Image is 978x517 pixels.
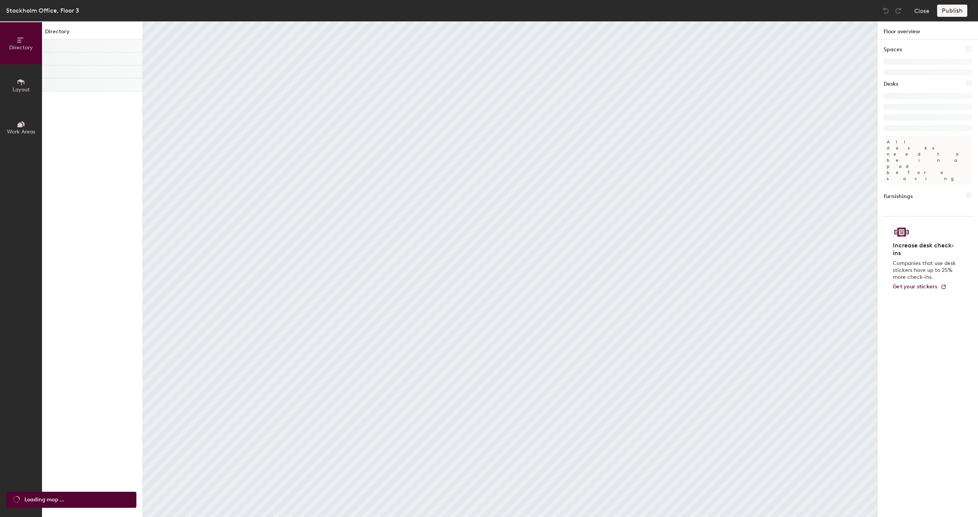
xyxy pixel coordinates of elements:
[24,496,64,504] span: Loading map ...
[893,260,958,281] p: Companies that use desk stickers have up to 25% more check-ins.
[894,7,902,15] img: Redo
[143,21,877,517] canvas: Map
[13,86,30,93] span: Layout
[6,6,79,15] div: Stockholm Office, Floor 3
[893,226,910,239] img: Sticker logo
[884,192,913,201] h1: Furnishings
[893,283,938,290] span: Get your stickers
[42,28,142,39] h1: Directory
[9,44,33,51] span: Directory
[884,80,898,88] h1: Desks
[7,128,35,135] span: Work Areas
[884,46,902,54] h1: Spaces
[893,284,947,290] a: Get your stickers
[878,21,978,39] h1: Floor overview
[882,7,890,15] img: Undo
[914,5,929,17] button: Close
[884,136,972,185] p: All desks need to be in a pod before saving
[893,242,958,257] h4: Increase desk check-ins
